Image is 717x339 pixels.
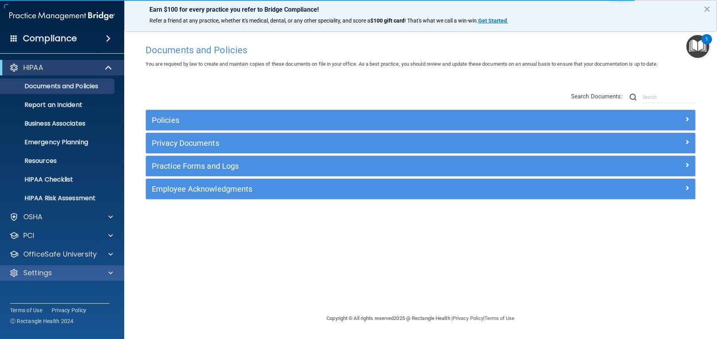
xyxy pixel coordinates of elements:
[152,137,689,149] a: Privacy Documents
[703,3,711,15] button: Close
[23,231,34,240] p: PCI
[705,39,708,49] div: 1
[10,306,42,314] a: Terms of Use
[5,101,111,109] p: Report an Incident
[571,93,623,100] span: Search Documents:
[630,94,637,101] img: ic-search.3b580494.png
[152,160,689,172] a: Practice Forms and Logs
[23,250,97,259] p: OfficeSafe University
[23,212,43,222] p: OSHA
[146,61,658,67] span: You are required by law to create and maintain copies of these documents on file in your office. ...
[149,6,692,13] p: Earn $100 for every practice you refer to Bridge Compliance!
[583,284,708,315] iframe: Drift Widget Chat Controller
[9,231,113,240] a: PCI
[9,268,113,278] a: Settings
[279,306,562,331] div: Copyright © All rights reserved 2025 @ Rectangle Health | |
[405,17,478,24] span: ! That's what we call a win-win.
[5,194,111,202] p: HIPAA Risk Assessment
[686,35,709,58] button: Open Resource Center, 1 new notification
[23,268,52,278] p: Settings
[10,317,74,325] span: Ⓒ Rectangle Health 2024
[5,120,111,128] p: Business Associates
[5,82,111,90] p: Documents and Policies
[5,157,111,165] p: Resources
[370,17,405,24] strong: $100 gift card
[642,91,696,103] input: Search
[9,212,113,222] a: OSHA
[9,8,115,24] img: PMB logo
[152,139,552,147] h5: Privacy Documents
[484,315,514,321] a: Terms of Use
[152,183,689,195] a: Employee Acknowledgments
[152,162,552,170] h5: Practice Forms and Logs
[23,63,43,72] p: HIPAA
[5,138,111,146] p: Emergency Planning
[23,33,77,44] h4: Compliance
[152,114,689,126] a: Policies
[146,45,696,55] h4: Documents and Policies
[152,185,552,193] h5: Employee Acknowledgments
[478,17,507,24] strong: Get Started
[152,116,552,124] h5: Policies
[149,17,370,24] span: Refer a friend at any practice, whether it's medical, dental, or any other speciality, and score a
[5,176,111,183] p: HIPAA Checklist
[9,63,113,72] a: HIPAA
[478,17,508,24] a: Get Started
[9,250,113,259] a: OfficeSafe University
[52,306,87,314] a: Privacy Policy
[453,315,483,321] a: Privacy Policy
